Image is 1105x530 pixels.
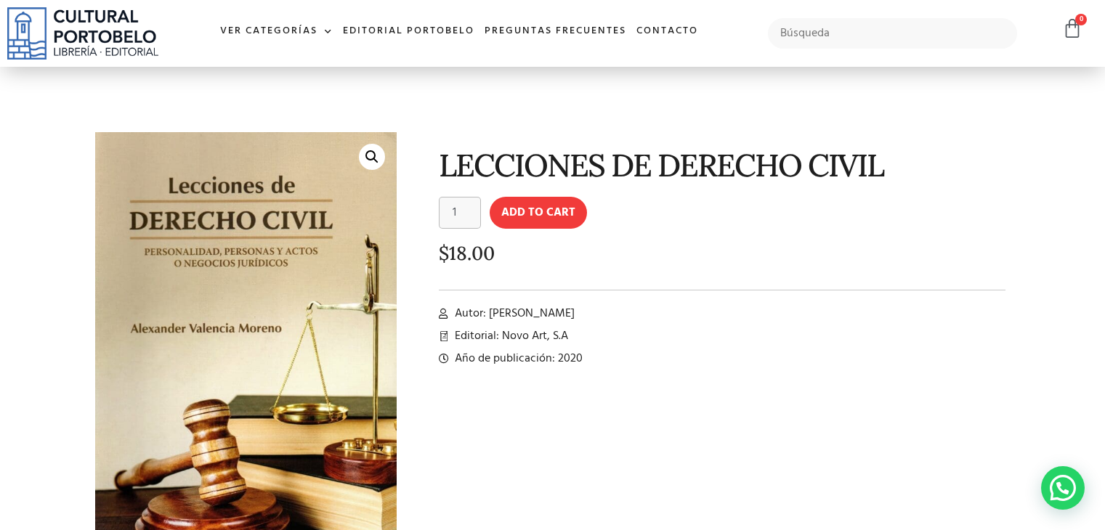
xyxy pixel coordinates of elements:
span: $ [439,241,449,265]
span: 0 [1075,14,1087,25]
a: 0 [1062,18,1082,39]
button: Add to cart [490,197,587,229]
span: Autor: [PERSON_NAME] [451,305,575,322]
a: Editorial Portobelo [338,16,479,47]
span: Año de publicación: 2020 [451,350,583,367]
span: Editorial: Novo Art, S.A [451,327,568,345]
a: Ver Categorías [215,16,338,47]
a: Preguntas frecuentes [479,16,631,47]
bdi: 18.00 [439,241,495,265]
a: Contacto [631,16,703,47]
input: Product quantity [439,197,481,229]
input: Búsqueda [768,18,1017,49]
a: 🔍 [359,144,385,170]
h1: LECCIONES DE DERECHO CIVIL [439,148,1006,182]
